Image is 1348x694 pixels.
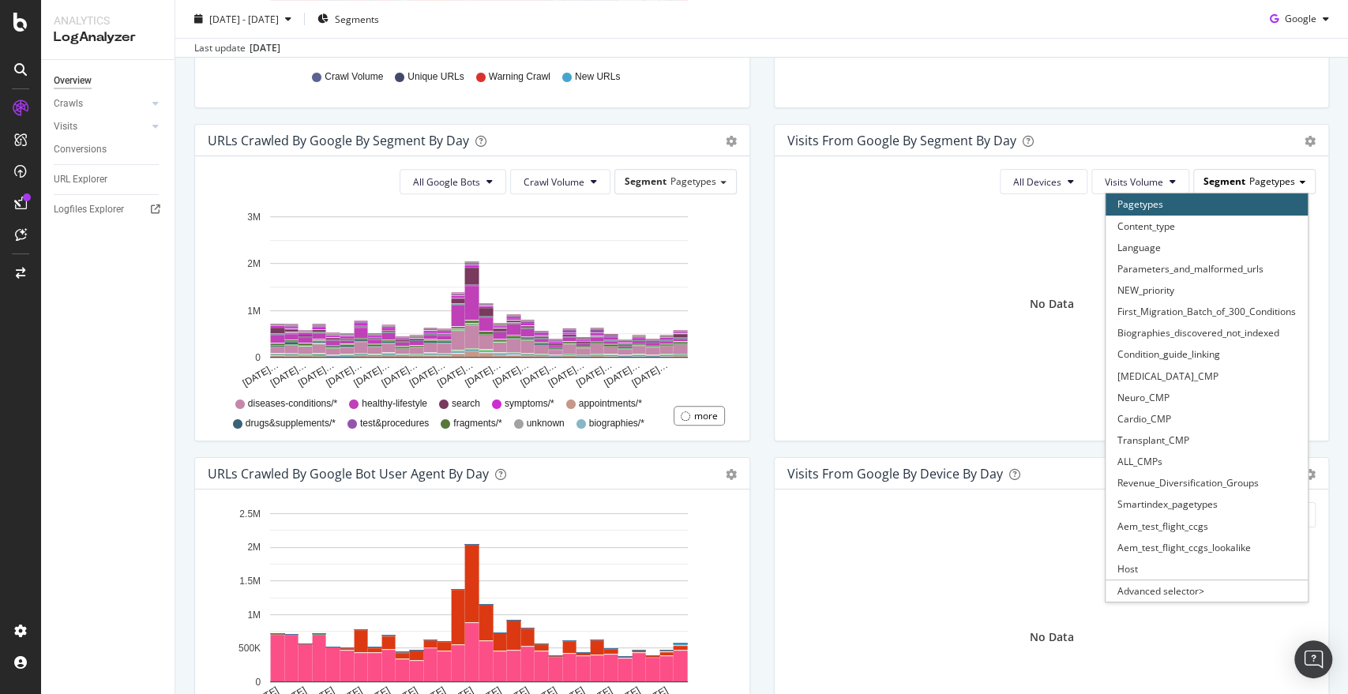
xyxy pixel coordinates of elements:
span: Segments [335,12,379,25]
button: [DATE] - [DATE] [188,6,298,32]
div: Biographies_discovered_not_indexed [1106,322,1308,343]
div: [DATE] [250,41,280,55]
span: [DATE] - [DATE] [209,12,279,25]
div: Advanced selector > [1106,580,1308,602]
a: Crawls [54,96,148,112]
div: Visits from Google By Segment By Day [787,133,1016,148]
span: Google [1285,12,1316,25]
span: test&procedures [360,417,429,430]
div: Host [1106,558,1308,580]
a: Logfiles Explorer [54,201,163,218]
div: No Data [1029,629,1073,645]
a: Visits [54,118,148,135]
span: Crawl Volume [524,175,584,189]
div: Smartindex_pagetypes [1106,493,1308,515]
div: Language [1106,237,1308,258]
text: 2.5M [239,508,261,520]
div: NEW_priority [1106,279,1308,301]
div: Neuro_CMP [1106,387,1308,408]
text: 0 [255,677,261,688]
text: 0 [255,352,261,363]
a: Overview [54,73,163,89]
div: Cardio_CMP [1106,408,1308,430]
span: healthy-lifestyle [362,397,427,411]
span: drugs&supplements/* [246,417,336,430]
text: 2M [247,542,261,553]
span: symptoms/* [505,397,554,411]
div: Transplant_CMP [1106,430,1308,451]
span: Segment [625,174,666,188]
text: 3M [247,212,261,223]
div: Content_type [1106,216,1308,237]
div: ALL_CMPs [1106,451,1308,472]
button: All Devices [1000,169,1087,194]
text: 500K [238,643,261,654]
div: Revenue_Diversification_Groups [1106,472,1308,493]
div: [MEDICAL_DATA]_CMP [1106,366,1308,387]
div: Pagetypes [1106,193,1308,215]
span: All Devices [1013,175,1061,189]
span: Visits Volume [1105,175,1163,189]
span: fragments/* [453,417,501,430]
div: gear [726,136,737,147]
div: Aem_test_flight_ccgs [1106,516,1308,537]
span: Warning Crawl [489,70,550,84]
div: gear [1305,136,1316,147]
span: biographies/* [589,417,644,430]
div: Analytics [54,13,162,28]
button: Crawl Volume [510,169,610,194]
div: Parameters_and_malformed_urls [1106,258,1308,279]
span: Segment [1203,174,1245,188]
div: more [694,409,718,422]
div: gear [1305,469,1316,480]
text: 1M [247,610,261,621]
span: unknown [527,417,565,430]
span: Pagetypes [670,174,716,188]
div: Conversions [54,141,107,158]
span: New URLs [575,70,620,84]
button: Segments [311,6,385,32]
div: Visits From Google By Device By Day [787,466,1003,482]
a: Conversions [54,141,163,158]
span: search [452,397,480,411]
svg: A chart. [208,207,730,390]
text: 1.5M [239,576,261,587]
div: URL Explorer [54,171,107,188]
span: Unique URLs [407,70,464,84]
div: Aem_test_flight_ccgs_lookalike [1106,537,1308,558]
div: Overview [54,73,92,89]
div: Open Intercom Messenger [1294,640,1332,678]
button: Google [1264,6,1335,32]
text: 1M [247,306,261,317]
span: All Google Bots [413,175,480,189]
div: Visits [54,118,77,135]
div: URLs Crawled by Google bot User Agent By Day [208,466,489,482]
div: Condition_guide_linking [1106,343,1308,365]
a: URL Explorer [54,171,163,188]
span: appointments/* [579,397,642,411]
div: LogAnalyzer [54,28,162,47]
div: Logfiles Explorer [54,201,124,218]
div: gear [726,469,737,480]
div: Crawls [54,96,83,112]
text: 2M [247,258,261,269]
div: URLs Crawled by Google By Segment By Day [208,133,469,148]
span: Crawl Volume [325,70,383,84]
div: No Data [1029,296,1073,312]
span: diseases-conditions/* [248,397,337,411]
div: Last update [194,41,280,55]
div: First_Migration_Batch_of_300_Conditions [1106,301,1308,322]
span: Pagetypes [1249,174,1295,188]
button: All Google Bots [400,169,506,194]
button: Visits Volume [1091,169,1189,194]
